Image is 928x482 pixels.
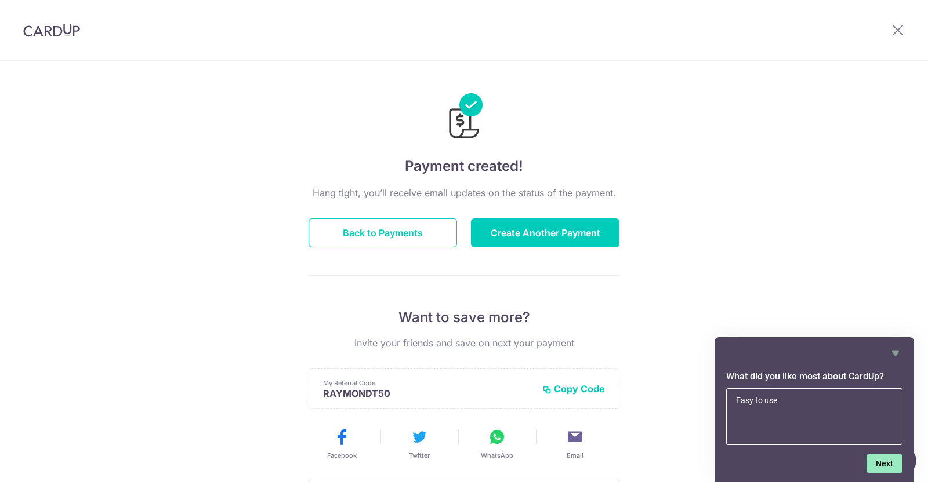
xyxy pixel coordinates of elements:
[23,23,80,37] img: CardUp
[309,336,619,350] p: Invite your friends and save on next your payment
[327,451,357,460] span: Facebook
[307,428,376,460] button: Facebook
[26,8,50,19] span: Help
[541,428,609,460] button: Email
[309,218,457,247] button: Back to Payments
[726,370,902,384] h2: What did you like most about CardUp?
[481,451,513,460] span: WhatsApp
[385,428,454,460] button: Twitter
[567,451,583,460] span: Email
[867,454,902,473] button: Next question
[309,186,619,200] p: Hang tight, you’ll receive email updates on the status of the payment.
[471,218,619,247] button: Create Another Payment
[726,388,902,445] textarea: What did you like most about CardUp?
[542,383,605,395] button: Copy Code
[726,346,902,473] div: What did you like most about CardUp?
[463,428,531,460] button: WhatsApp
[409,451,430,460] span: Twitter
[889,346,902,360] button: Hide survey
[309,156,619,177] h4: Payment created!
[323,378,533,388] p: My Referral Code
[323,388,533,399] p: RAYMONDT50
[309,308,619,327] p: Want to save more?
[445,93,483,142] img: Payments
